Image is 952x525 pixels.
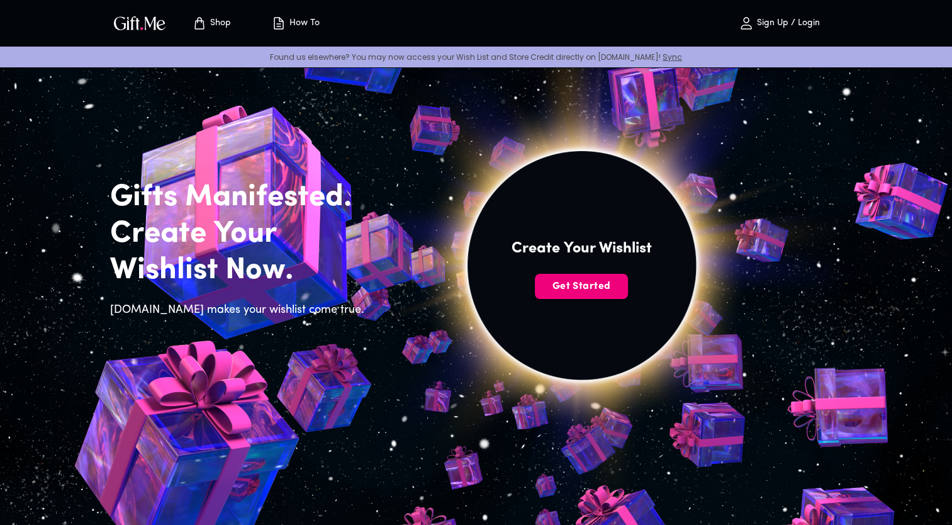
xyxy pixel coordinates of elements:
button: Store page [177,3,246,43]
h2: Wishlist Now. [110,252,372,289]
p: Sign Up / Login [754,18,820,29]
p: Shop [207,18,231,29]
p: Found us elsewhere? You may now access your Wish List and Store Credit directly on [DOMAIN_NAME]! [10,52,942,62]
button: How To [261,3,330,43]
button: Get Started [535,274,628,299]
h6: [DOMAIN_NAME] makes your wishlist come true. [110,302,372,319]
span: Get Started [535,279,628,293]
p: How To [286,18,320,29]
button: Sign Up / Login [717,3,843,43]
button: GiftMe Logo [110,16,169,31]
img: GiftMe Logo [111,14,168,32]
h2: Create Your [110,216,372,252]
a: Sync [663,52,682,62]
h4: Create Your Wishlist [512,239,652,259]
h2: Gifts Manifested. [110,179,372,216]
img: how-to.svg [271,16,286,31]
